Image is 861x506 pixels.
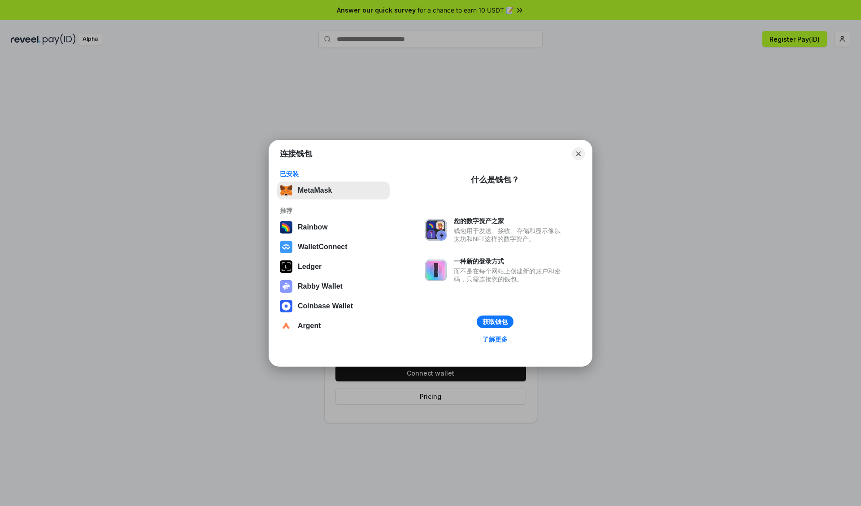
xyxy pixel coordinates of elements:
[280,260,292,273] img: svg+xml,%3Csvg%20xmlns%3D%22http%3A%2F%2Fwww.w3.org%2F2000%2Fsvg%22%20width%3D%2228%22%20height%3...
[298,302,353,310] div: Coinbase Wallet
[280,207,387,215] div: 推荐
[277,277,390,295] button: Rabby Wallet
[572,147,585,160] button: Close
[277,258,390,276] button: Ledger
[298,282,343,290] div: Rabby Wallet
[280,170,387,178] div: 已安装
[298,322,321,330] div: Argent
[280,221,292,234] img: svg+xml,%3Csvg%20width%3D%22120%22%20height%3D%22120%22%20viewBox%3D%220%200%20120%20120%22%20fil...
[277,218,390,236] button: Rainbow
[483,318,508,326] div: 获取钱包
[298,186,332,195] div: MetaMask
[280,300,292,312] img: svg+xml,%3Csvg%20width%3D%2228%22%20height%3D%2228%22%20viewBox%3D%220%200%2028%2028%22%20fill%3D...
[280,241,292,253] img: svg+xml,%3Csvg%20width%3D%2228%22%20height%3D%2228%22%20viewBox%3D%220%200%2028%2028%22%20fill%3D...
[280,184,292,197] img: svg+xml,%3Csvg%20fill%3D%22none%22%20height%3D%2233%22%20viewBox%3D%220%200%2035%2033%22%20width%...
[454,267,565,283] div: 而不是在每个网站上创建新的账户和密码，只需连接您的钱包。
[454,257,565,265] div: 一种新的登录方式
[483,335,508,343] div: 了解更多
[298,243,348,251] div: WalletConnect
[277,182,390,199] button: MetaMask
[454,217,565,225] div: 您的数字资产之家
[277,317,390,335] button: Argent
[471,174,519,185] div: 什么是钱包？
[425,219,447,241] img: svg+xml,%3Csvg%20xmlns%3D%22http%3A%2F%2Fwww.w3.org%2F2000%2Fsvg%22%20fill%3D%22none%22%20viewBox...
[280,148,312,159] h1: 连接钱包
[277,238,390,256] button: WalletConnect
[454,227,565,243] div: 钱包用于发送、接收、存储和显示像以太坊和NFT这样的数字资产。
[277,297,390,315] button: Coinbase Wallet
[280,320,292,332] img: svg+xml,%3Csvg%20width%3D%2228%22%20height%3D%2228%22%20viewBox%3D%220%200%2028%2028%22%20fill%3D...
[477,316,513,328] button: 获取钱包
[298,263,322,271] div: Ledger
[298,223,328,231] div: Rainbow
[280,280,292,293] img: svg+xml,%3Csvg%20xmlns%3D%22http%3A%2F%2Fwww.w3.org%2F2000%2Fsvg%22%20fill%3D%22none%22%20viewBox...
[477,333,513,345] a: 了解更多
[425,259,447,281] img: svg+xml,%3Csvg%20xmlns%3D%22http%3A%2F%2Fwww.w3.org%2F2000%2Fsvg%22%20fill%3D%22none%22%20viewBox...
